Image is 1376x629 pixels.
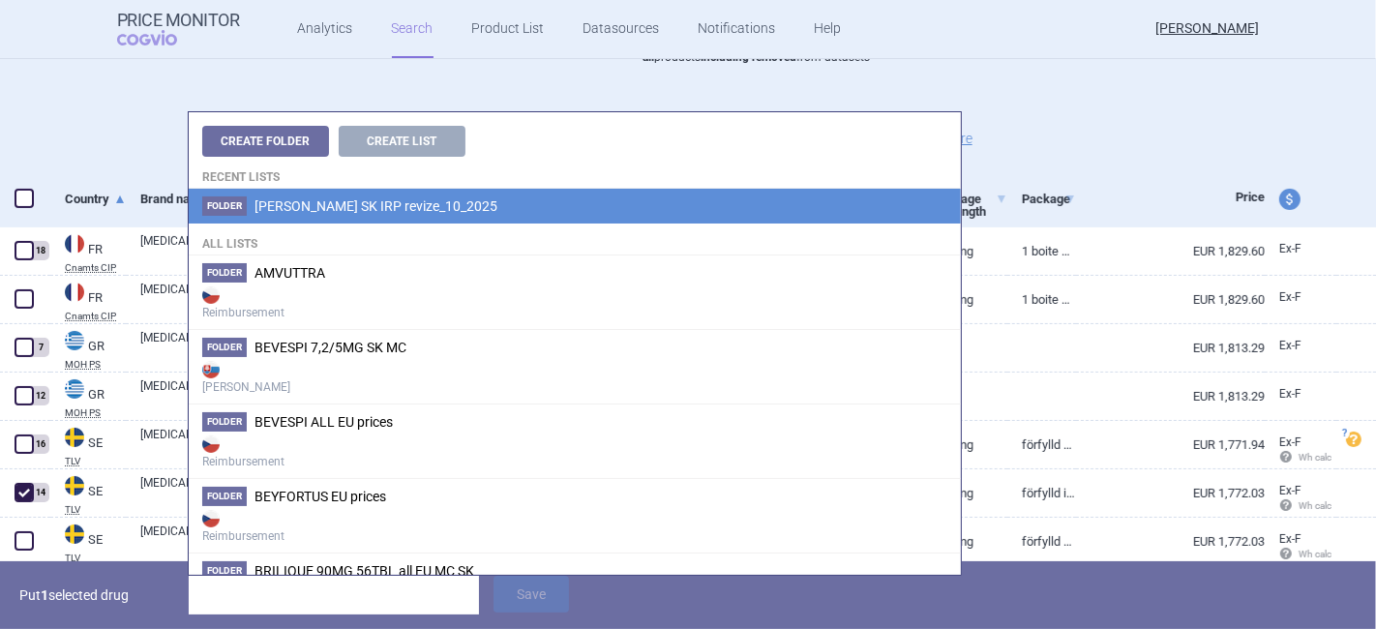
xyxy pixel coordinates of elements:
button: Create List [339,126,465,157]
div: 12 [32,386,49,405]
a: Package [1022,175,1076,223]
a: 1 BOITE DE 1, 1 ML EN SERINGUE PRÉREMPLIE, SOLUTION INJECTABLE [1007,227,1076,275]
a: [MEDICAL_DATA] INJ.SOL 30MG/ML BTX1 PF. PEN [140,329,408,364]
img: SK [202,361,220,378]
img: CZ [202,286,220,304]
img: Greece [65,379,84,399]
a: EUR 1,813.29 [1076,324,1265,372]
a: [MEDICAL_DATA] [140,474,408,509]
a: EUR 1,771.94 [1076,421,1265,468]
div: 16 [32,434,49,454]
span: Folder [202,412,247,432]
span: BEVESPI 7,2/5MG SK MC [254,340,406,355]
img: Sweden [65,476,84,495]
a: Ex-F Wh calc [1265,477,1336,522]
a: Förfylld spruta, 1 st, automatiskt nålskydd [1007,518,1076,565]
a: Country [65,175,126,223]
strong: Reimbursement [202,283,947,321]
span: Ex-factory price [1279,484,1301,497]
span: Ex-factory price [1279,435,1301,449]
a: Ex-F [1265,235,1336,264]
abbr: TLV — Online database developed by the Dental and Pharmaceuticals Benefits Agency, Sweden. [65,457,126,466]
img: France [65,283,84,302]
span: ? [1338,428,1350,439]
abbr: TLV — Online database developed by the Dental and Pharmaceuticals Benefits Agency, Sweden. [65,505,126,515]
a: Förfylld injektionspenna, 1 st [1007,469,1076,517]
a: EUR 1,772.03 [1076,469,1265,517]
abbr: Cnamts CIP — Database of National Insurance Fund for Salaried Worker (code CIP), France. [65,312,126,321]
span: AMVUTTRA [254,265,325,281]
a: [MEDICAL_DATA] INJ.SOL 30MG/ML BTX1 PF.SYR [140,377,408,412]
a: FRFRCnamts CIP [50,281,126,321]
a: 30 mg [925,469,1007,517]
a: FRFRCnamts CIP [50,232,126,273]
span: Ex-factory price [1279,387,1301,401]
a: Ex-F [1265,380,1336,409]
a: [MEDICAL_DATA] 30 MG ([MEDICAL_DATA]) [140,281,408,315]
span: Folder [202,487,247,506]
a: EUR 1,813.29 [1076,373,1265,420]
a: GRGRMOH PS [50,377,126,418]
span: Ex-factory price [1279,290,1301,304]
a: Price MonitorCOGVIO [117,11,240,47]
a: Ex-F [1265,284,1336,313]
img: Sweden [65,524,84,544]
a: SESETLV [50,474,126,515]
span: Folder [202,196,247,216]
a: SESETLV [50,523,126,563]
a: Ex-F Wh calc [1265,429,1336,473]
a: 30 mg [925,421,1007,468]
button: Create Folder [202,126,329,157]
h4: All lists [189,224,961,255]
a: EUR 1,772.03 [1076,518,1265,565]
span: Folder [202,263,247,283]
div: 14 [32,483,49,502]
strong: Price Monitor [117,11,240,30]
a: Dosage strength [940,175,1007,235]
span: Price [1236,190,1265,204]
div: 18 [32,241,49,260]
span: BEYFORTUS EU prices [254,489,386,504]
strong: 1 [41,587,48,603]
a: EUR 1,829.60 [1076,276,1265,323]
span: BRILIQUE 90MG 56TBL all EU MC SK [254,563,474,579]
a: ? [1346,432,1369,447]
strong: Reimbursement [202,506,947,545]
a: EUR 1,829.60 [1076,227,1265,275]
div: 7 [32,338,49,357]
span: Wh calc [1279,500,1331,511]
abbr: MOH PS — List of medicinal products published by the Ministry of Health, Greece. [65,408,126,418]
strong: [PERSON_NAME] [202,357,947,396]
span: Folder [202,561,247,581]
h4: Recent lists [189,157,961,189]
a: Brand name [140,175,408,223]
span: BEVESPI ALL EU prices [254,414,393,430]
span: Pavla_ SK IRP revize_10_2025 [254,198,497,214]
span: Ex-factory price [1279,242,1301,255]
img: Greece [65,331,84,350]
a: SESETLV [50,426,126,466]
a: Ex-F Wh calc [1265,525,1336,570]
a: 30 mg [925,518,1007,565]
span: COGVIO [117,30,204,45]
a: GRGRMOH PS [50,329,126,370]
img: CZ [202,510,220,527]
img: Sweden [65,428,84,447]
a: 1 BOITE DE 1, 1 ML EN STYLO PRÉREMPLI, SOLUTION INJECTABLE [1007,276,1076,323]
abbr: MOH PS — List of medicinal products published by the Ministry of Health, Greece. [65,360,126,370]
span: Ex-factory price [1279,339,1301,352]
abbr: TLV — Online database developed by the Dental and Pharmaceuticals Benefits Agency, Sweden. [65,554,126,563]
p: Put selected drug [19,576,174,614]
span: Wh calc [1279,549,1331,559]
strong: Reimbursement [202,432,947,470]
a: Ex-F [1265,332,1336,361]
a: 30 mg [925,276,1007,323]
a: 30 mg [925,227,1007,275]
a: [MEDICAL_DATA] [140,523,408,557]
span: Wh calc [1279,452,1331,463]
abbr: Cnamts CIP — Database of National Insurance Fund for Salaried Worker (code CIP), France. [65,263,126,273]
img: France [65,234,84,254]
a: [MEDICAL_DATA] 30 MG ([MEDICAL_DATA]) [140,232,408,267]
span: Folder [202,338,247,357]
span: Ex-factory price [1279,532,1301,546]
